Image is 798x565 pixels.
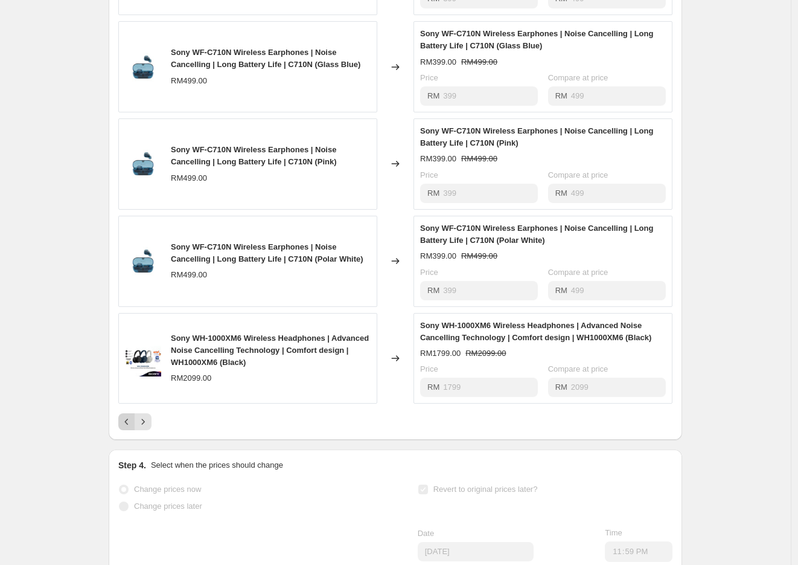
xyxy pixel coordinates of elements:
span: Compare at price [548,364,608,373]
span: RM2099.00 [171,373,211,383]
input: 12:00 [605,541,672,562]
button: Next [135,413,152,430]
span: RM [555,91,567,100]
span: RM399.00 [420,251,456,260]
input: 10/13/2025 [418,542,534,561]
span: RM1799.00 [420,349,461,358]
span: Change prices later [134,502,202,511]
span: Price [420,73,438,82]
span: Date [418,529,434,538]
nav: Pagination [118,413,152,430]
img: glass_blue_80x.jpg [125,49,161,85]
span: RM499.00 [171,270,207,279]
span: Compare at price [548,73,608,82]
img: glass_blue_80x.jpg [125,243,161,279]
span: Price [420,364,438,373]
span: Price [420,268,438,277]
span: RM499.00 [461,57,497,66]
span: Sony WH-1000XM6 Wireless Headphones | Advanced Noise Cancelling Technology | Comfort design | WH1... [420,321,651,342]
span: RM [427,91,439,100]
img: glass_blue_80x.jpg [125,146,161,182]
span: Compare at price [548,170,608,179]
span: Time [605,528,622,537]
span: RM399.00 [420,154,456,163]
span: RM [427,383,439,392]
img: Sony_XM6_oct_3_80x.jpg [125,340,161,376]
span: RM2099.00 [465,349,506,358]
span: Sony WF-C710N Wireless Earphones | Noise Cancelling | Long Battery Life | C710N (Polar White) [420,224,653,245]
span: RM [555,286,567,295]
h2: Step 4. [118,459,146,471]
button: Previous [118,413,135,430]
span: RM [555,383,567,392]
span: Sony WF-C710N Wireless Earphones | Noise Cancelling | Long Battery Life | C710N (Polar White) [171,242,363,263]
span: RM [555,189,567,198]
span: RM499.00 [171,173,207,182]
span: Price [420,170,438,179]
span: RM [427,286,439,295]
span: Change prices now [134,485,201,494]
span: RM399.00 [420,57,456,66]
span: Sony WF-C710N Wireless Earphones | Noise Cancelling | Long Battery Life | C710N (Pink) [420,126,653,147]
span: RM499.00 [461,251,497,260]
span: RM [427,189,439,198]
p: Select when the prices should change [151,459,283,471]
span: Revert to original prices later? [433,485,538,494]
span: Sony WH-1000XM6 Wireless Headphones | Advanced Noise Cancelling Technology | Comfort design | WH1... [171,334,369,367]
span: Sony WF-C710N Wireless Earphones | Noise Cancelling | Long Battery Life | C710N (Pink) [171,145,337,166]
span: Sony WF-C710N Wireless Earphones | Noise Cancelling | Long Battery Life | C710N (Glass Blue) [420,29,653,50]
span: RM499.00 [171,76,207,85]
span: RM499.00 [461,154,497,163]
span: Sony WF-C710N Wireless Earphones | Noise Cancelling | Long Battery Life | C710N (Glass Blue) [171,48,360,69]
span: Compare at price [548,268,608,277]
